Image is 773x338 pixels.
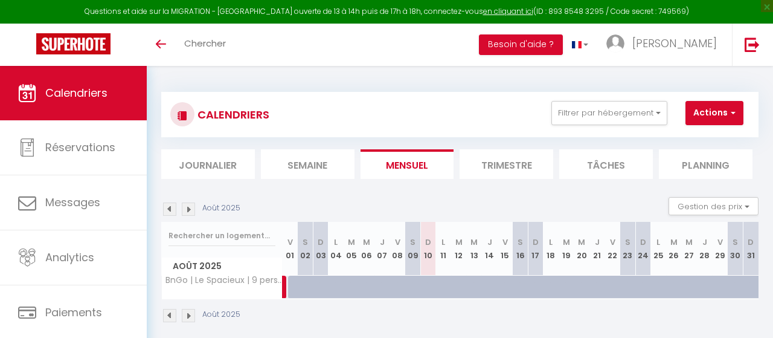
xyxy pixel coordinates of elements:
a: en cliquant ici [483,6,533,16]
abbr: L [441,236,445,248]
abbr: D [318,236,324,248]
span: Analytics [45,250,94,265]
abbr: M [685,236,693,248]
th: 09 [405,222,420,276]
abbr: M [470,236,478,248]
th: 25 [651,222,666,276]
abbr: V [395,236,400,248]
span: Août 2025 [162,258,282,275]
abbr: S [410,236,415,248]
th: 15 [497,222,512,276]
abbr: J [595,236,600,248]
abbr: S [733,236,738,248]
img: Super Booking [36,33,111,54]
th: 23 [620,222,635,276]
th: 31 [743,222,759,276]
th: 18 [544,222,559,276]
abbr: L [656,236,660,248]
th: 17 [528,222,543,276]
th: 27 [681,222,696,276]
th: 29 [712,222,727,276]
abbr: V [717,236,723,248]
abbr: S [303,236,308,248]
p: Août 2025 [202,309,240,320]
span: BnGo | Le Spacieux | 9 pers, Clim, Parking, [GEOGRAPHIC_DATA] [164,276,284,285]
li: Mensuel [361,149,454,179]
th: 22 [605,222,620,276]
button: Filtrer par hébergement [551,101,667,125]
th: 13 [467,222,482,276]
th: 16 [513,222,528,276]
abbr: M [563,236,570,248]
abbr: M [670,236,678,248]
abbr: D [425,236,431,248]
th: 28 [697,222,712,276]
a: ... [PERSON_NAME] [597,24,732,66]
abbr: M [455,236,463,248]
abbr: S [625,236,630,248]
span: Réservations [45,140,115,155]
th: 19 [559,222,574,276]
abbr: D [640,236,646,248]
li: Tâches [559,149,653,179]
abbr: M [348,236,355,248]
li: Semaine [261,149,354,179]
abbr: D [533,236,539,248]
abbr: J [487,236,492,248]
abbr: L [334,236,338,248]
th: 06 [359,222,374,276]
th: 20 [574,222,589,276]
p: Août 2025 [202,203,240,214]
a: Philippine d&#39;Andigné [278,276,284,299]
img: ... [606,34,624,53]
li: Planning [659,149,752,179]
abbr: M [578,236,585,248]
button: Actions [685,101,743,125]
span: [PERSON_NAME] [632,36,717,51]
a: Chercher [175,24,235,66]
th: 05 [344,222,359,276]
abbr: M [363,236,370,248]
th: 14 [482,222,497,276]
th: 01 [283,222,298,276]
abbr: J [380,236,385,248]
abbr: L [549,236,553,248]
th: 02 [298,222,313,276]
span: Calendriers [45,85,107,100]
abbr: V [287,236,293,248]
th: 07 [374,222,390,276]
button: Besoin d'aide ? [479,34,563,55]
input: Rechercher un logement... [168,225,275,247]
span: Messages [45,195,100,210]
abbr: S [518,236,523,248]
span: Paiements [45,305,102,320]
li: Journalier [161,149,255,179]
li: Trimestre [460,149,553,179]
abbr: V [610,236,615,248]
th: 03 [313,222,328,276]
th: 12 [451,222,466,276]
th: 04 [329,222,344,276]
h3: CALENDRIERS [194,101,269,128]
th: 21 [589,222,605,276]
th: 24 [635,222,650,276]
th: 08 [390,222,405,276]
abbr: V [502,236,508,248]
th: 26 [666,222,681,276]
th: 10 [420,222,435,276]
button: Gestion des prix [669,197,759,215]
abbr: D [748,236,754,248]
span: Chercher [184,37,226,50]
abbr: J [702,236,707,248]
th: 30 [728,222,743,276]
th: 11 [436,222,451,276]
img: logout [745,37,760,52]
